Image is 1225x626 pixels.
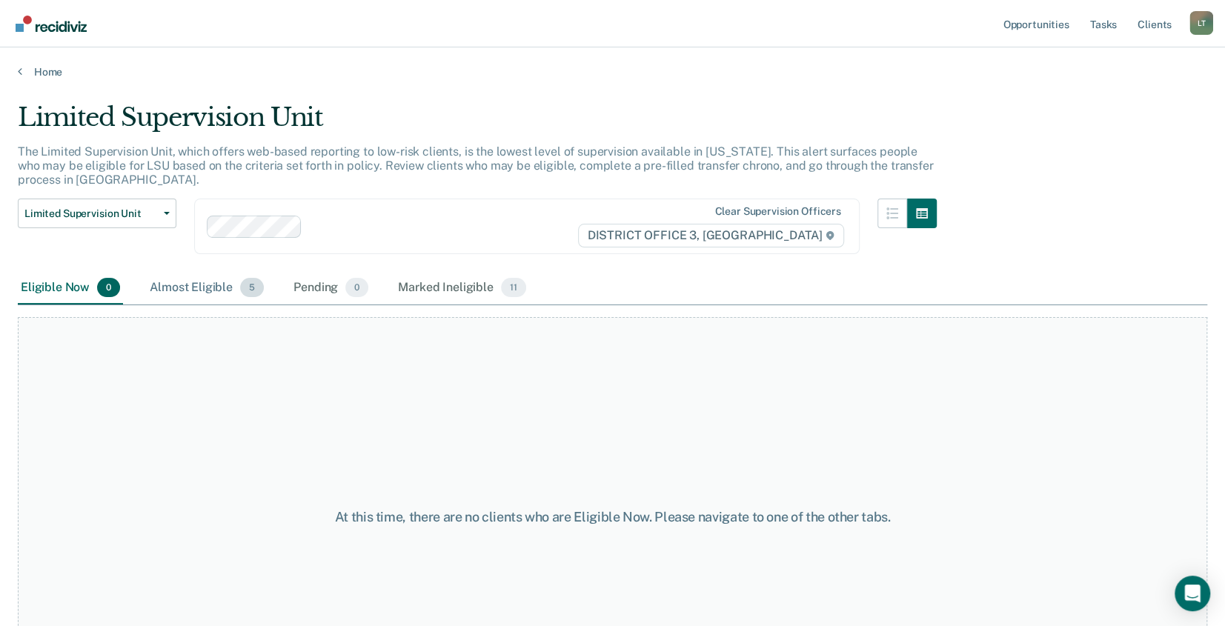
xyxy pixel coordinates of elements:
div: Pending0 [291,272,371,304]
span: 5 [240,278,264,297]
span: Limited Supervision Unit [24,207,158,220]
button: Profile dropdown button [1189,11,1213,35]
div: L T [1189,11,1213,35]
span: 11 [501,278,526,297]
a: Home [18,65,1207,79]
div: Limited Supervision Unit [18,102,937,144]
span: 0 [97,278,120,297]
div: Almost Eligible5 [147,272,267,304]
div: Clear supervision officers [714,205,840,218]
span: 0 [345,278,368,297]
span: DISTRICT OFFICE 3, [GEOGRAPHIC_DATA] [578,224,844,247]
div: Eligible Now0 [18,272,123,304]
p: The Limited Supervision Unit, which offers web-based reporting to low-risk clients, is the lowest... [18,144,933,187]
div: Open Intercom Messenger [1175,576,1210,611]
div: Marked Ineligible11 [395,272,528,304]
button: Limited Supervision Unit [18,199,176,228]
img: Recidiviz [16,16,87,32]
div: At this time, there are no clients who are Eligible Now. Please navigate to one of the other tabs. [316,509,910,525]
